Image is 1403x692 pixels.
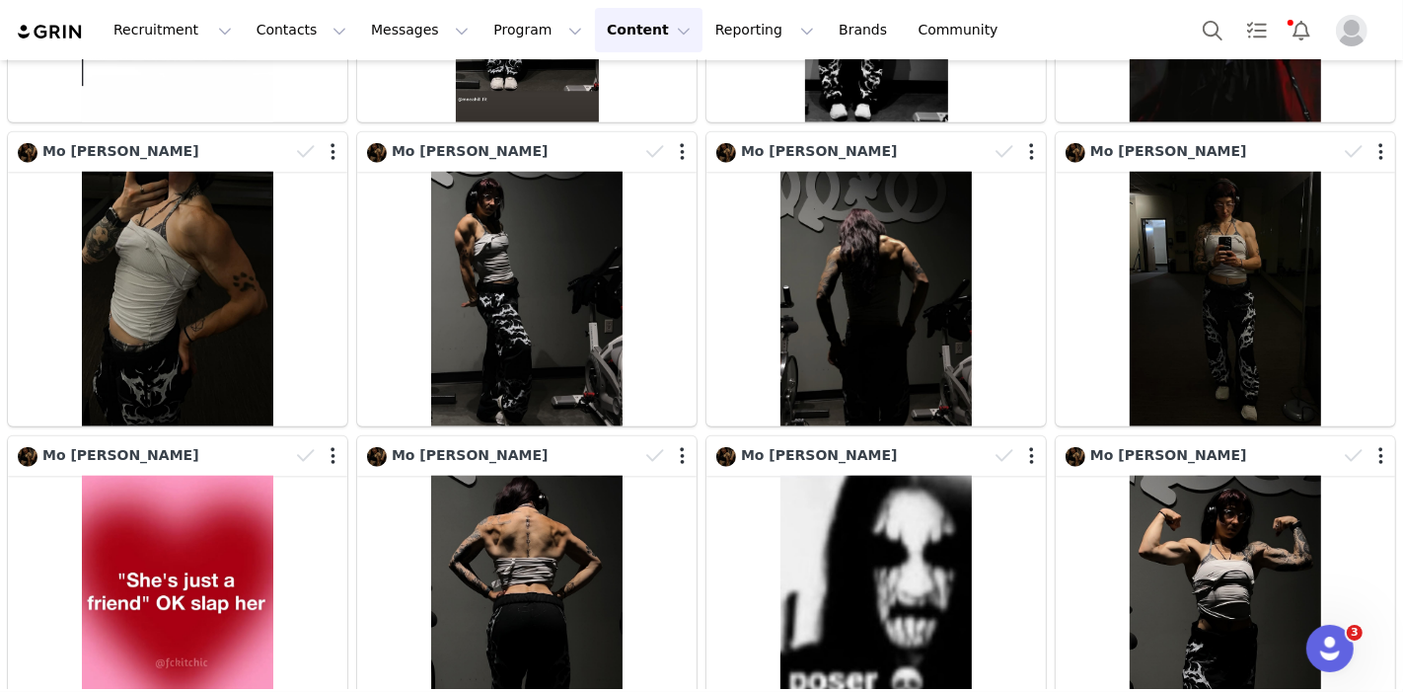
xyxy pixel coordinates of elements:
[1324,15,1387,46] button: Profile
[1090,447,1247,463] span: Mo [PERSON_NAME]
[18,143,37,163] img: 6e99e3d6-5eeb-42ea-add8-222bce8d1c11.jpg
[367,447,387,467] img: 6e99e3d6-5eeb-42ea-add8-222bce8d1c11.jpg
[42,143,199,159] span: Mo [PERSON_NAME]
[1306,625,1354,672] iframe: Intercom live chat
[392,447,549,463] span: Mo [PERSON_NAME]
[367,143,387,163] img: 6e99e3d6-5eeb-42ea-add8-222bce8d1c11.jpg
[245,8,358,52] button: Contacts
[1336,15,1367,46] img: placeholder-profile.jpg
[1090,143,1247,159] span: Mo [PERSON_NAME]
[716,447,736,467] img: 6e99e3d6-5eeb-42ea-add8-222bce8d1c11.jpg
[595,8,702,52] button: Content
[481,8,594,52] button: Program
[1280,8,1323,52] button: Notifications
[18,447,37,467] img: 6e99e3d6-5eeb-42ea-add8-222bce8d1c11.jpg
[16,23,85,41] img: grin logo
[741,447,898,463] span: Mo [PERSON_NAME]
[716,143,736,163] img: 6e99e3d6-5eeb-42ea-add8-222bce8d1c11.jpg
[392,143,549,159] span: Mo [PERSON_NAME]
[359,8,480,52] button: Messages
[1191,8,1234,52] button: Search
[1347,625,1363,641] span: 3
[1066,447,1085,467] img: 6e99e3d6-5eeb-42ea-add8-222bce8d1c11.jpg
[102,8,244,52] button: Recruitment
[703,8,826,52] button: Reporting
[1066,143,1085,163] img: 6e99e3d6-5eeb-42ea-add8-222bce8d1c11.jpg
[907,8,1019,52] a: Community
[42,447,199,463] span: Mo [PERSON_NAME]
[741,143,898,159] span: Mo [PERSON_NAME]
[1235,8,1279,52] a: Tasks
[827,8,905,52] a: Brands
